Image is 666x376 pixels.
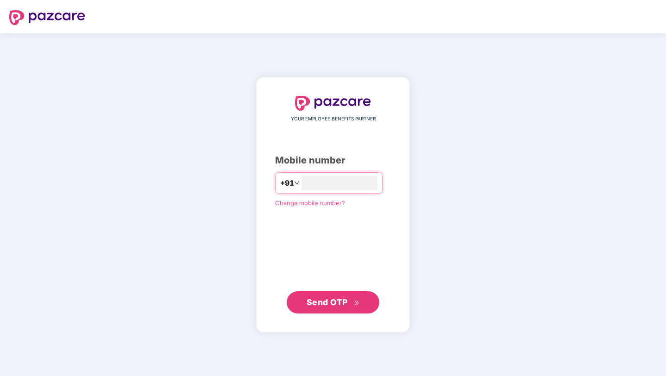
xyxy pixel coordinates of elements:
[9,10,85,25] img: logo
[287,291,379,313] button: Send OTPdouble-right
[307,297,348,307] span: Send OTP
[291,115,376,123] span: YOUR EMPLOYEE BENEFITS PARTNER
[280,177,294,189] span: +91
[354,300,360,306] span: double-right
[294,180,300,186] span: down
[275,199,345,207] a: Change mobile number?
[275,153,391,168] div: Mobile number
[295,96,371,111] img: logo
